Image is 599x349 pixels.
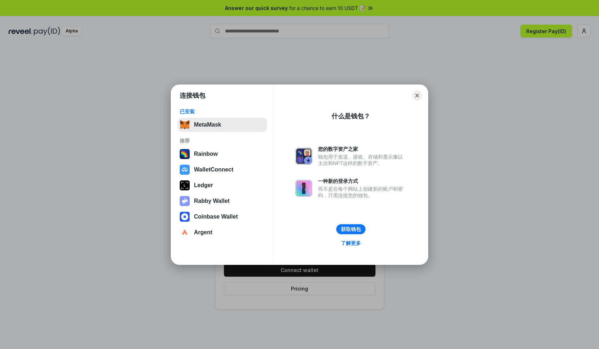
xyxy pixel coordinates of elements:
[295,180,312,197] img: svg+xml,%3Csvg%20xmlns%3D%22http%3A%2F%2Fwww.w3.org%2F2000%2Fsvg%22%20fill%3D%22none%22%20viewBox...
[180,227,190,237] img: svg+xml,%3Csvg%20width%3D%2228%22%20height%3D%2228%22%20viewBox%3D%220%200%2028%2028%22%20fill%3D...
[180,212,190,222] img: svg+xml,%3Csvg%20width%3D%2228%22%20height%3D%2228%22%20viewBox%3D%220%200%2028%2028%22%20fill%3D...
[178,118,267,132] button: MetaMask
[180,165,190,175] img: svg+xml,%3Csvg%20width%3D%2228%22%20height%3D%2228%22%20viewBox%3D%220%200%2028%2028%22%20fill%3D...
[180,138,265,144] div: 推荐
[318,178,406,184] div: 一种新的登录方式
[178,194,267,208] button: Rabby Wallet
[178,210,267,224] button: Coinbase Wallet
[318,186,406,199] div: 而不是在每个网站上创建新的账户和密码，只需连接您的钱包。
[194,182,213,189] div: Ledger
[180,180,190,190] img: svg+xml,%3Csvg%20xmlns%3D%22http%3A%2F%2Fwww.w3.org%2F2000%2Fsvg%22%20width%3D%2228%22%20height%3...
[332,112,370,120] div: 什么是钱包？
[194,198,230,204] div: Rabby Wallet
[194,122,221,128] div: MetaMask
[180,120,190,130] img: svg+xml,%3Csvg%20fill%3D%22none%22%20height%3D%2233%22%20viewBox%3D%220%200%2035%2033%22%20width%...
[178,225,267,240] button: Argent
[180,149,190,159] img: svg+xml,%3Csvg%20width%3D%22120%22%20height%3D%22120%22%20viewBox%3D%220%200%20120%20120%22%20fil...
[341,226,361,232] div: 获取钱包
[336,224,365,234] button: 获取钱包
[178,163,267,177] button: WalletConnect
[318,154,406,166] div: 钱包用于发送、接收、存储和显示像以太坊和NFT这样的数字资产。
[194,151,218,157] div: Rainbow
[180,196,190,206] img: svg+xml,%3Csvg%20xmlns%3D%22http%3A%2F%2Fwww.w3.org%2F2000%2Fsvg%22%20fill%3D%22none%22%20viewBox...
[295,148,312,165] img: svg+xml,%3Csvg%20xmlns%3D%22http%3A%2F%2Fwww.w3.org%2F2000%2Fsvg%22%20fill%3D%22none%22%20viewBox...
[318,146,406,152] div: 您的数字资产之家
[194,214,238,220] div: Coinbase Wallet
[178,178,267,193] button: Ledger
[337,238,365,248] a: 了解更多
[180,108,265,115] div: 已安装
[341,240,361,246] div: 了解更多
[412,91,422,101] button: Close
[194,229,213,236] div: Argent
[180,91,205,100] h1: 连接钱包
[178,147,267,161] button: Rainbow
[194,166,234,173] div: WalletConnect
